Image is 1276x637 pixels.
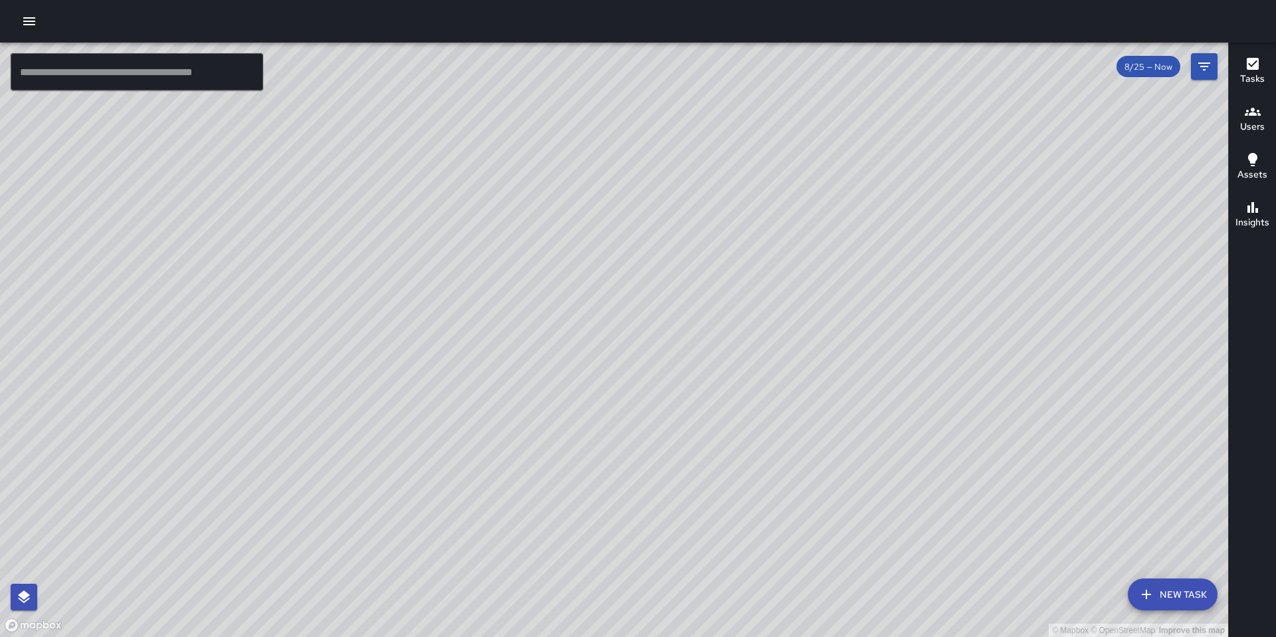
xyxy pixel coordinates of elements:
h6: Insights [1235,215,1269,230]
button: New Task [1128,578,1218,610]
button: Users [1229,96,1276,144]
button: Insights [1229,191,1276,239]
span: 8/25 — Now [1116,61,1180,72]
h6: Assets [1237,168,1267,182]
button: Filters [1191,53,1218,80]
h6: Users [1240,120,1265,134]
button: Tasks [1229,48,1276,96]
button: Assets [1229,144,1276,191]
h6: Tasks [1240,72,1265,86]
